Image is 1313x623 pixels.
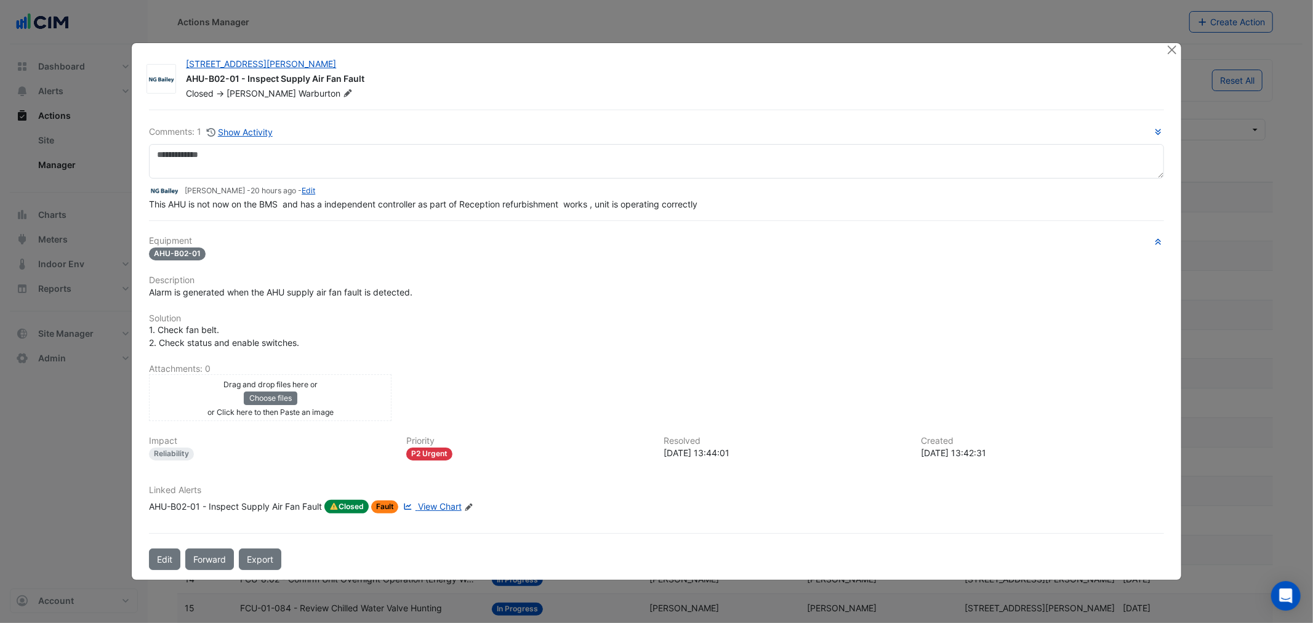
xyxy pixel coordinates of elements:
span: View Chart [418,501,462,512]
span: Closed [324,500,369,513]
div: Comments: 1 [149,125,273,139]
small: Drag and drop files here or [223,380,318,389]
img: NG Bailey [149,184,180,198]
div: Reliability [149,448,194,460]
span: Fault [371,500,399,513]
div: [DATE] 13:42:31 [922,446,1164,459]
button: Choose files [244,392,297,405]
span: AHU-B02-01 [149,247,206,260]
h6: Equipment [149,236,1163,246]
span: 1. Check fan belt. 2. Check status and enable switches. [149,324,299,348]
div: Open Intercom Messenger [1271,581,1301,611]
small: [PERSON_NAME] - - [185,185,315,196]
small: or Click here to then Paste an image [207,408,334,417]
div: AHU-B02-01 - Inspect Supply Air Fan Fault [186,73,1151,87]
h6: Impact [149,436,391,446]
button: Close [1166,43,1179,56]
button: Forward [185,549,234,570]
fa-icon: Edit Linked Alerts [464,502,473,512]
span: -> [216,88,224,98]
span: 2025-09-24 13:43:56 [251,186,296,195]
h6: Created [922,436,1164,446]
a: [STREET_ADDRESS][PERSON_NAME] [186,58,336,69]
span: Alarm is generated when the AHU supply air fan fault is detected. [149,287,412,297]
div: AHU-B02-01 - Inspect Supply Air Fan Fault [149,500,322,513]
h6: Solution [149,313,1163,324]
a: Edit [302,186,315,195]
div: [DATE] 13:44:01 [664,446,906,459]
span: [PERSON_NAME] [227,88,296,98]
span: Warburton [299,87,355,100]
h6: Linked Alerts [149,485,1163,496]
h6: Description [149,275,1163,286]
h6: Attachments: 0 [149,364,1163,374]
img: NG Bailey [147,73,175,86]
button: Show Activity [206,125,273,139]
a: Export [239,549,281,570]
div: P2 Urgent [406,448,452,460]
button: Edit [149,549,180,570]
span: Closed [186,88,214,98]
h6: Priority [406,436,649,446]
span: This AHU is not now on the BMS and has a independent controller as part of Reception refurbishmen... [149,199,697,209]
a: View Chart [401,500,461,513]
h6: Resolved [664,436,906,446]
